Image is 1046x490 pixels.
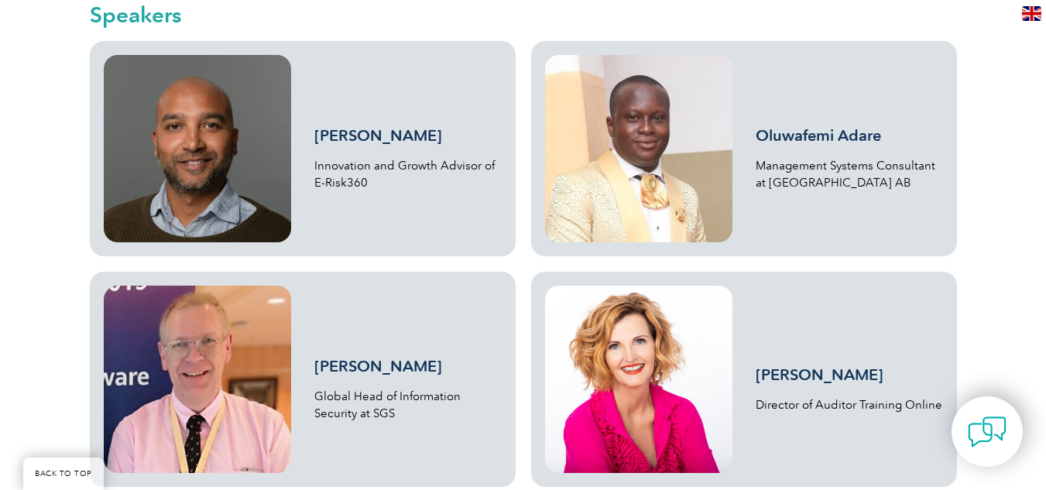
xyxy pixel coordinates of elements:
p: Innovation and Growth Advisor of E-Risk360 [314,157,502,191]
img: craig [104,55,291,242]
a: [PERSON_NAME] [756,365,883,384]
h2: Speakers [90,4,957,26]
p: Global Head of Information Security at SGS [314,388,502,422]
a: [PERSON_NAME] [314,357,442,375]
p: Management Systems Consultant at [GEOGRAPHIC_DATA] AB [756,157,943,191]
p: Director of Auditor Training Online [756,396,943,413]
img: contact-chat.png [968,413,1007,451]
a: Oluwafemi Adare [756,126,881,145]
a: BACK TO TOP [23,457,104,490]
img: Willy [104,286,291,473]
img: jackie [545,286,732,473]
a: [PERSON_NAME] [314,126,442,145]
img: en [1022,6,1041,21]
